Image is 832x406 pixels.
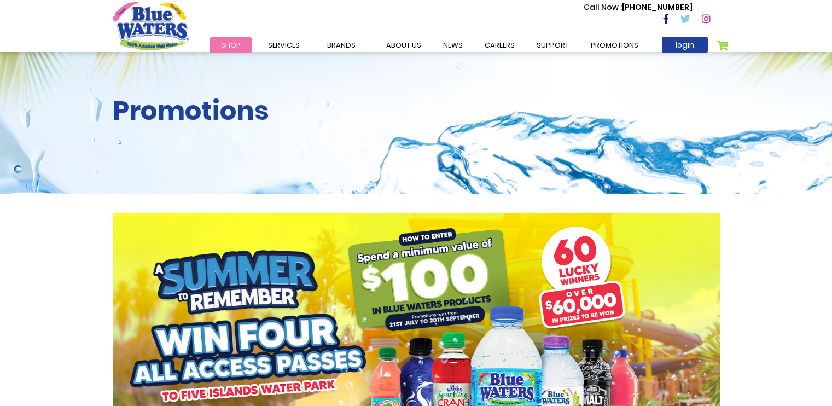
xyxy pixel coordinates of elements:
a: about us [375,37,432,53]
span: Call Now : [584,2,622,13]
span: Brands [327,40,356,50]
p: [PHONE_NUMBER] [584,2,693,13]
a: careers [474,37,526,53]
h2: Promotions [113,95,720,127]
a: Promotions [580,37,649,53]
span: Services [268,40,300,50]
a: store logo [113,2,189,50]
a: support [526,37,580,53]
a: login [662,37,708,53]
span: Shop [221,40,241,50]
a: News [432,37,474,53]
